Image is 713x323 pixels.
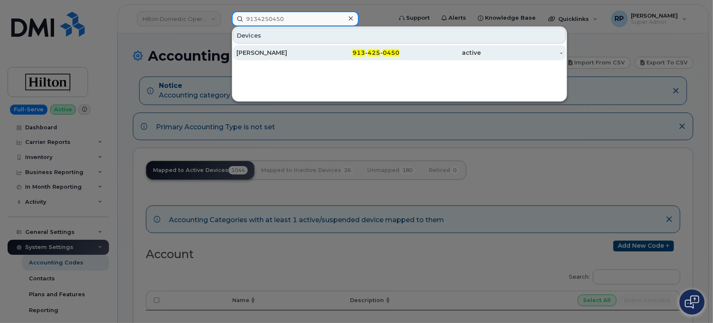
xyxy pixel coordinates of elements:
div: Devices [233,28,566,44]
a: [PERSON_NAME]913-425-0450active- [233,45,566,60]
span: 425 [368,49,380,56]
img: Open chat [685,295,699,309]
div: [PERSON_NAME] [236,49,318,57]
div: - - [318,49,400,57]
div: active [399,49,481,57]
span: 0450 [383,49,399,56]
span: 913 [353,49,365,56]
div: - [481,49,563,57]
